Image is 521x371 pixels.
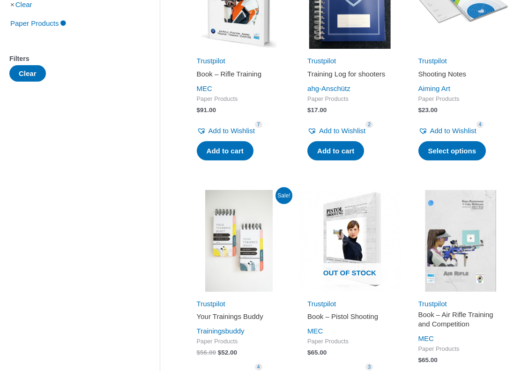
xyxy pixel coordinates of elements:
[307,327,323,335] a: MEC
[208,127,255,135] span: Add to Wishlist
[197,300,225,308] a: Trustpilot
[9,65,46,82] button: Clear
[418,84,450,92] a: Aiming Art
[410,190,511,291] img: Book - Air Rifle Training and Competition
[299,190,400,291] img: Book - Pistol Shooting
[418,345,503,353] span: Paper Products
[218,349,222,356] span: $
[9,15,60,31] span: Paper Products
[307,106,327,114] bdi: 17.00
[307,312,392,321] h2: Book – Pistol Shooting
[255,121,262,128] span: 7
[197,338,281,346] span: Paper Products
[306,263,393,285] span: Out of stock
[430,127,476,135] span: Add to Wishlist
[197,106,216,114] bdi: 91.00
[418,106,438,114] bdi: 23.00
[275,187,292,204] span: Sale!
[418,69,503,79] h2: Shooting Notes
[418,356,438,363] bdi: 65.00
[197,141,253,161] a: Add to cart: “Book - Rifle Training”
[319,127,365,135] span: Add to Wishlist
[418,141,486,161] a: Select options for “Shooting Notes”
[307,69,392,79] h2: Training Log for shooters
[197,69,281,82] a: Book – Rifle Training
[418,69,503,82] a: Shooting Notes
[197,95,281,103] span: Paper Products
[299,190,400,291] a: Out of stock
[307,84,350,92] a: ahg-Anschütz
[418,95,503,103] span: Paper Products
[255,363,262,371] span: 4
[307,338,392,346] span: Paper Products
[197,84,212,92] a: MEC
[365,363,373,371] span: 3
[307,95,392,103] span: Paper Products
[197,106,201,114] span: $
[197,124,255,137] a: Add to Wishlist
[197,327,245,335] a: Trainingsbuddy
[197,312,281,321] h2: Your Trainings Buddy
[307,124,365,137] a: Add to Wishlist
[418,124,476,137] a: Add to Wishlist
[197,57,225,65] a: Trustpilot
[418,334,434,342] a: MEC
[307,349,311,356] span: $
[188,190,290,291] img: Your Trainings Buddy
[218,349,237,356] bdi: 52.00
[197,349,216,356] bdi: 56.00
[476,121,484,128] span: 4
[418,356,422,363] span: $
[15,0,32,8] a: Clear
[307,106,311,114] span: $
[9,19,67,27] a: Paper Products
[307,300,336,308] a: Trustpilot
[307,312,392,325] a: Book – Pistol Shooting
[197,69,281,79] h2: Book – Rifle Training
[307,57,336,65] a: Trustpilot
[418,310,503,332] a: Book – Air Rifle Training and Competition
[365,121,373,128] span: 2
[418,300,447,308] a: Trustpilot
[9,52,132,66] div: Filters
[307,69,392,82] a: Training Log for shooters
[197,349,201,356] span: $
[418,310,503,328] h2: Book – Air Rifle Training and Competition
[418,106,422,114] span: $
[418,57,447,65] a: Trustpilot
[307,349,327,356] bdi: 65.00
[307,141,364,161] a: Add to cart: “Training Log for shooters”
[197,312,281,325] a: Your Trainings Buddy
